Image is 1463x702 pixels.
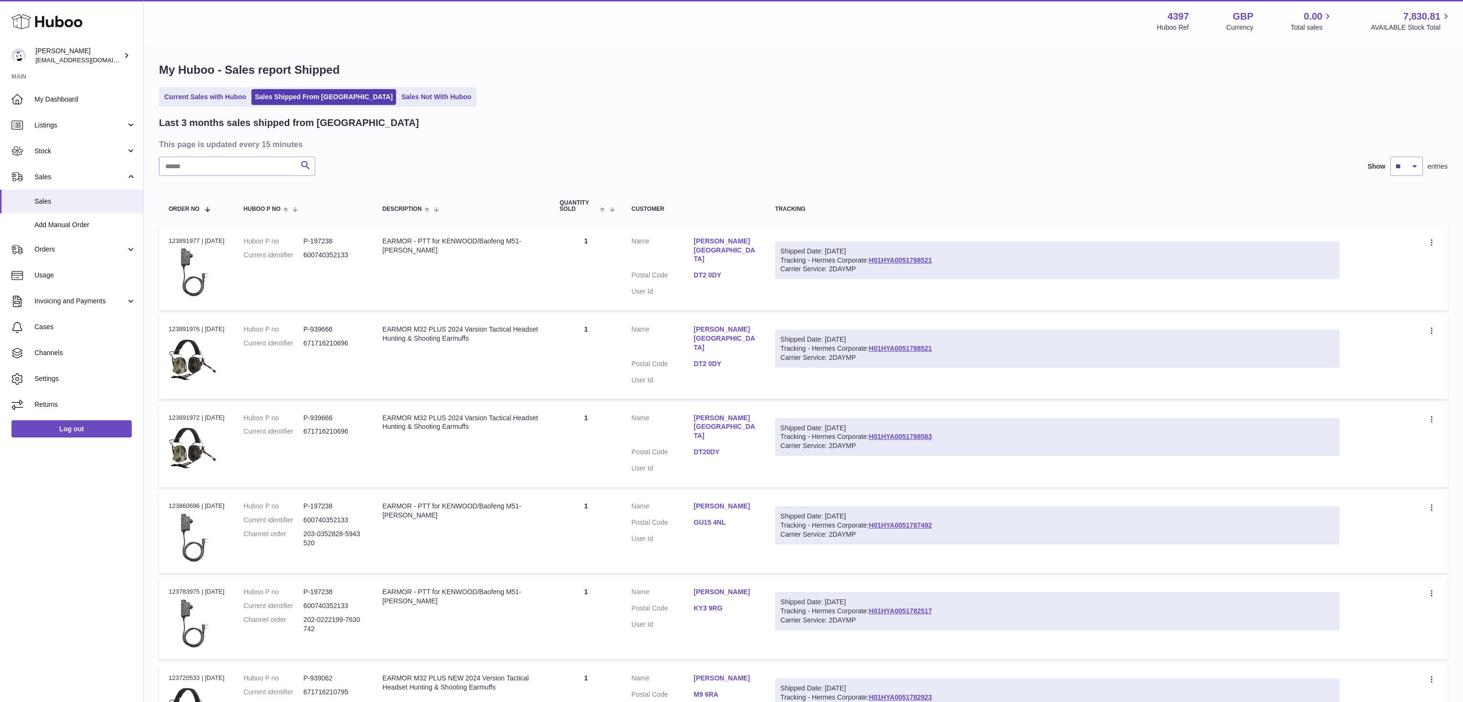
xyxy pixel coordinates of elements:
dd: P-939666 [304,414,363,423]
dd: P-197238 [304,502,363,511]
a: H01HYA0051787492 [869,521,932,529]
dt: Name [632,325,694,355]
a: DT20DY [694,448,756,457]
div: [PERSON_NAME] [35,46,122,65]
dt: Name [632,237,694,266]
div: 123783975 | [DATE] [169,587,225,596]
a: KY3 9RG [694,604,756,613]
strong: 4397 [1168,10,1189,23]
span: Huboo P no [244,206,281,212]
span: Total sales [1291,23,1333,32]
dt: Current identifier [244,251,304,260]
a: H01HYA0051788583 [869,433,932,440]
dt: User Id [632,620,694,629]
a: DT2 0DY [694,359,756,368]
span: Stock [34,147,126,156]
dt: User Id [632,376,694,385]
div: Carrier Service: 2DAYMP [781,441,1334,450]
span: AVAILABLE Stock Total [1371,23,1452,32]
dt: Huboo P no [244,587,304,597]
dd: 203-0352828-5943520 [304,529,363,548]
img: $_1.JPG [169,425,216,473]
a: [PERSON_NAME][GEOGRAPHIC_DATA] [694,414,756,441]
div: Tracking - Hermes Corporate: [775,506,1339,544]
div: Shipped Date: [DATE] [781,598,1334,607]
dd: 600740352133 [304,251,363,260]
div: EARMOR - PTT for KENWOOD/Baofeng M51-[PERSON_NAME] [383,502,541,520]
dd: 671716210696 [304,339,363,348]
dt: Current identifier [244,427,304,436]
div: EARMOR M32 PLUS 2024 Varsion Tactical Headset Hunting & Shooting Earmuffs [383,414,541,432]
div: Carrier Service: 2DAYMP [781,265,1334,274]
strong: GBP [1233,10,1253,23]
span: Sales [34,197,136,206]
span: 0.00 [1304,10,1323,23]
span: Invoicing and Payments [34,297,126,306]
a: Log out [11,420,132,437]
span: Quantity Sold [560,200,598,212]
dd: P-197238 [304,587,363,597]
dt: Postal Code [632,359,694,371]
span: [EMAIL_ADDRESS][DOMAIN_NAME] [35,56,141,64]
td: 1 [550,404,622,487]
dt: Channel order [244,615,304,633]
dt: Huboo P no [244,325,304,334]
a: DT2 0DY [694,271,756,280]
dt: Postal Code [632,518,694,529]
dd: 600740352133 [304,516,363,525]
a: [PERSON_NAME] [694,587,756,597]
div: Shipped Date: [DATE] [781,512,1334,521]
dt: Postal Code [632,271,694,282]
dd: 671716210696 [304,427,363,436]
a: GU15 4NL [694,518,756,527]
dt: Current identifier [244,339,304,348]
a: [PERSON_NAME][GEOGRAPHIC_DATA] [694,325,756,352]
dt: Current identifier [244,688,304,697]
dt: Huboo P no [244,674,304,683]
span: Description [383,206,422,212]
dt: Postal Code [632,448,694,459]
td: 1 [550,315,622,399]
img: drumnnbass@gmail.com [11,48,26,63]
div: 123720533 | [DATE] [169,674,225,682]
dt: Postal Code [632,604,694,615]
span: Usage [34,271,136,280]
dt: Name [632,502,694,513]
div: Tracking [775,206,1339,212]
div: Shipped Date: [DATE] [781,247,1334,256]
div: 123860696 | [DATE] [169,502,225,510]
dt: Channel order [244,529,304,548]
dt: Name [632,674,694,685]
div: Currency [1226,23,1254,32]
span: Listings [34,121,126,130]
td: 1 [550,227,622,311]
dt: User Id [632,534,694,543]
div: Carrier Service: 2DAYMP [781,353,1334,362]
h2: Last 3 months sales shipped from [GEOGRAPHIC_DATA] [159,116,419,129]
span: Settings [34,374,136,383]
dt: Huboo P no [244,414,304,423]
dt: Huboo P no [244,502,304,511]
div: 123891976 | [DATE] [169,325,225,334]
div: Shipped Date: [DATE] [781,335,1334,344]
span: Returns [34,400,136,409]
div: Shipped Date: [DATE] [781,424,1334,433]
a: [PERSON_NAME][GEOGRAPHIC_DATA] [694,237,756,264]
div: 123891972 | [DATE] [169,414,225,422]
a: H01HYA0051788521 [869,256,932,264]
img: $_1.JPG [169,248,216,296]
td: 1 [550,578,622,659]
div: 123891977 | [DATE] [169,237,225,245]
label: Show [1368,162,1385,171]
a: Sales Shipped From [GEOGRAPHIC_DATA] [251,89,396,105]
dt: Postal Code [632,690,694,702]
dt: Current identifier [244,601,304,610]
dd: P-197238 [304,237,363,246]
a: Sales Not With Huboo [398,89,475,105]
div: EARMOR M32 PLUS 2024 Varsion Tactical Headset Hunting & Shooting Earmuffs [383,325,541,343]
div: Shipped Date: [DATE] [781,684,1334,693]
span: My Dashboard [34,95,136,104]
dt: User Id [632,464,694,473]
div: Tracking - Hermes Corporate: [775,418,1339,456]
dd: 600740352133 [304,601,363,610]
